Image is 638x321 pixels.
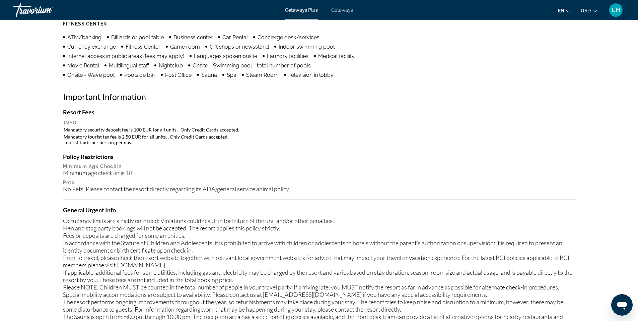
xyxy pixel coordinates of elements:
span: Currency exchange [67,44,116,50]
p: Pets [63,180,575,185]
span: ATM/banking [67,34,101,41]
span: Car Rental [222,34,248,41]
span: Spa [227,72,236,78]
span: Medical facility [318,53,355,59]
div: Minimum age check-in is 18. [63,169,575,176]
span: Gift shops or newsstand [210,44,269,50]
span: Post Office [165,72,192,78]
iframe: Button to launch messaging window [611,294,633,316]
th: Info [64,120,575,126]
span: Billiards or pool table [111,34,164,41]
a: Getaways [331,7,353,13]
span: Multilingual staff [109,62,149,69]
h4: General Urgent Info [63,206,575,214]
span: Onsite - Swimming pool - total number of pools [193,62,311,69]
span: Languages spoken onsite [194,53,257,59]
span: Concierge desk/services [258,34,320,41]
a: Travorium [13,1,80,19]
button: Change currency [581,6,597,15]
span: Poolside bar [124,72,155,78]
span: Laundry facilities [267,53,308,59]
span: Movie Rental [67,62,99,69]
span: Steam Room [246,72,279,78]
span: Sauna [201,72,217,78]
span: Fitness Center [126,44,160,50]
span: Nightclub [159,62,183,69]
h4: Resort Fees [63,108,575,116]
span: LH [612,7,620,13]
div: No Pets. Please contact the resort directly regarding its ADA/general service animal policy. [63,185,575,193]
h2: Important Information [63,92,575,102]
button: User Menu [607,3,625,17]
span: Onsite - Wave pool [67,72,115,78]
h4: Policy Restrictions [63,153,575,160]
span: Television in lobby [288,72,334,78]
span: en [558,8,564,13]
a: Getaways Plus [285,7,318,13]
span: Indoor swimming pool [279,44,335,50]
td: Mandatory security deposit fee is 100 EUR for all units, . Only Credit Cards accepted. [64,126,575,133]
td: Mandatory tourist tax fee is 2.50 EUR for all units, . Only Credit Cards accepted. Tourist Tax is... [64,133,575,146]
span: Fitness Center [63,21,107,26]
p: Minimum Age Checkin [63,164,575,169]
button: Change language [558,6,571,15]
span: USD [581,8,591,13]
span: Internet access in public areas (fees may apply) [67,53,184,59]
span: Game room [170,44,200,50]
span: Business center [173,34,213,41]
